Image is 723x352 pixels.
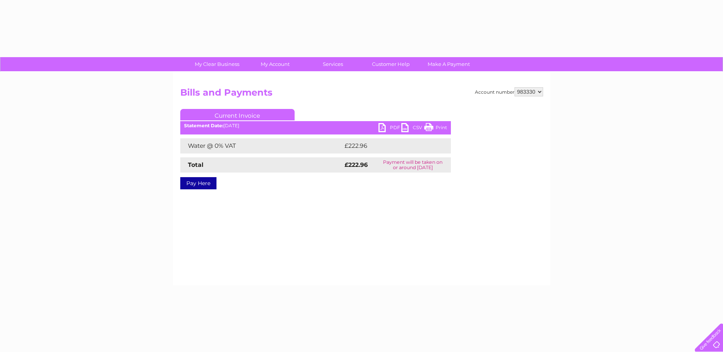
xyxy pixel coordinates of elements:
[184,123,223,128] b: Statement Date:
[359,57,422,71] a: Customer Help
[180,138,343,154] td: Water @ 0% VAT
[301,57,364,71] a: Services
[180,109,295,120] a: Current Invoice
[180,177,216,189] a: Pay Here
[244,57,306,71] a: My Account
[180,87,543,102] h2: Bills and Payments
[424,123,447,134] a: Print
[475,87,543,96] div: Account number
[188,161,204,168] strong: Total
[401,123,424,134] a: CSV
[417,57,480,71] a: Make A Payment
[345,161,368,168] strong: £222.96
[186,57,248,71] a: My Clear Business
[180,123,451,128] div: [DATE]
[343,138,438,154] td: £222.96
[375,157,451,173] td: Payment will be taken on or around [DATE]
[378,123,401,134] a: PDF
